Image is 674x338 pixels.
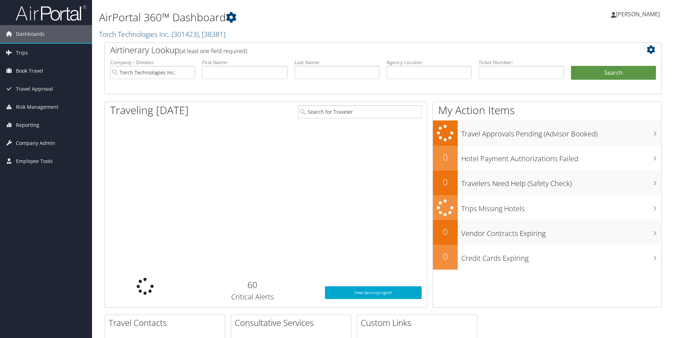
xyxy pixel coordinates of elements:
[433,176,458,188] h2: 0
[433,146,661,170] a: 0Hotel Payment Authorizations Failed
[110,59,195,66] label: Company - Division:
[99,29,225,39] a: Torch Technologies Inc.
[461,250,661,263] h3: Credit Cards Expiring
[461,225,661,238] h3: Vendor Contracts Expiring
[172,29,199,39] span: ( 301423 )
[16,62,43,80] span: Book Travel
[387,59,472,66] label: Agency Locator:
[433,151,458,163] h2: 0
[190,279,314,291] h2: 60
[298,105,422,118] input: Search for Traveler
[16,98,58,116] span: Risk Management
[202,59,287,66] label: First Name:
[433,170,661,195] a: 0Travelers Need Help (Safety Check)
[461,175,661,188] h3: Travelers Need Help (Safety Check)
[433,245,661,270] a: 0Credit Cards Expiring
[190,292,314,302] h3: Critical Alerts
[433,195,661,220] a: Trips Missing Hotels
[433,250,458,263] h2: 0
[461,200,661,214] h3: Trips Missing Hotels
[611,4,667,25] a: [PERSON_NAME]
[571,66,656,80] button: Search
[235,317,351,329] h2: Consultative Services
[179,47,247,55] span: (at least one field required)
[110,44,610,56] h2: Airtinerary Lookup
[616,10,660,18] span: [PERSON_NAME]
[16,116,39,134] span: Reporting
[110,103,189,118] h1: Traveling [DATE]
[16,152,53,170] span: Employee Tools
[295,59,379,66] label: Last Name:
[461,125,661,139] h3: Travel Approvals Pending (Advisor Booked)
[199,29,225,39] span: , [ 38381 ]
[325,286,422,299] a: View SecurityLogic®
[16,80,53,98] span: Travel Approval
[433,120,661,146] a: Travel Approvals Pending (Advisor Booked)
[361,317,477,329] h2: Custom Links
[461,150,661,164] h3: Hotel Payment Authorizations Failed
[16,25,45,43] span: Dashboards
[16,44,28,62] span: Trips
[433,226,458,238] h2: 0
[16,5,86,21] img: airportal-logo.png
[479,59,564,66] label: Ticket Number:
[16,134,55,152] span: Company Admin
[433,220,661,245] a: 0Vendor Contracts Expiring
[433,103,661,118] h1: My Action Items
[99,10,478,25] h1: AirPortal 360™ Dashboard
[109,317,225,329] h2: Travel Contacts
